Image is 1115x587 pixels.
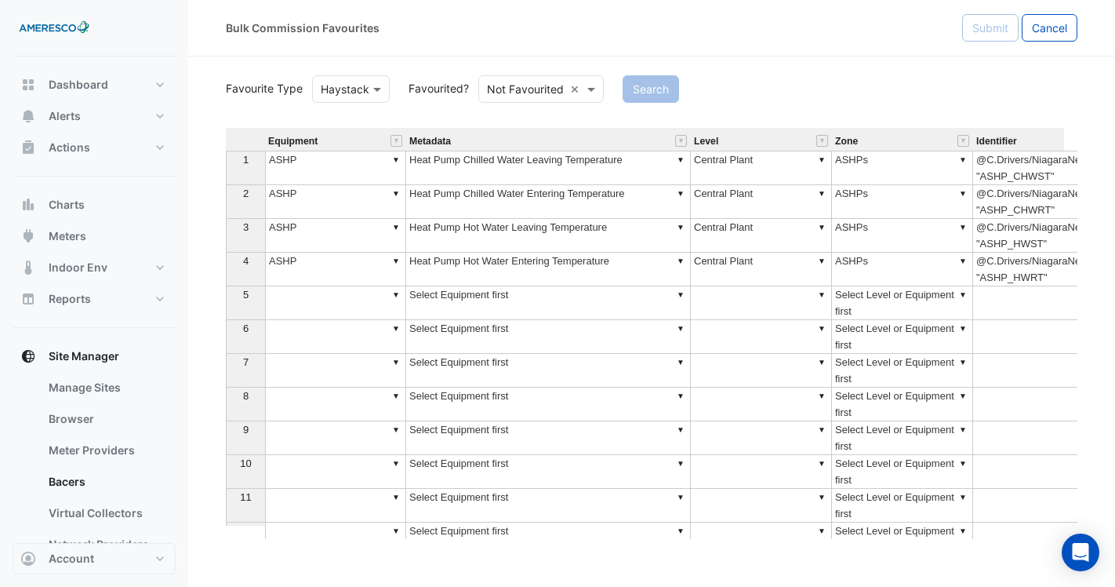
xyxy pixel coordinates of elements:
[13,100,176,132] button: Alerts
[20,348,36,364] app-icon: Site Manager
[832,219,973,253] td: ASHPs
[674,253,687,269] div: ▼
[390,489,402,505] div: ▼
[36,372,176,403] a: Manage Sites
[832,151,973,185] td: ASHPs
[674,320,687,337] div: ▼
[36,466,176,498] a: Bacers
[406,253,691,286] td: Heat Pump Hot Water Entering Temperature
[674,523,687,539] div: ▼
[832,421,973,455] td: Select Level or Equipment first
[674,354,687,370] div: ▼
[390,523,402,539] div: ▼
[973,253,1114,286] td: @C.Drivers/NiagaraNetwork/KES_PLANT_01/points/CentralPlant/Logic/ASHP_HWRT "ASHP_HWRT"
[13,283,176,315] button: Reports
[20,197,36,213] app-icon: Charts
[240,525,251,537] span: 12
[957,253,969,269] div: ▼
[406,219,691,253] td: Heat Pump Hot Water Leaving Temperature
[19,13,89,44] img: Company Logo
[243,188,249,199] span: 2
[390,388,402,404] div: ▼
[674,286,687,303] div: ▼
[694,137,718,147] span: Level
[390,286,402,303] div: ▼
[815,253,828,269] div: ▼
[49,108,81,124] span: Alerts
[674,455,687,472] div: ▼
[815,286,828,303] div: ▼
[406,354,691,388] td: Select Equipment first
[243,289,249,301] span: 5
[832,455,973,489] td: Select Level or Equipment first
[815,421,828,438] div: ▼
[674,185,687,202] div: ▼
[976,137,1017,147] span: Identifier
[832,354,973,388] td: Select Level or Equipment first
[390,421,402,438] div: ▼
[49,291,91,307] span: Reports
[691,253,832,286] td: Central Plant
[390,320,402,337] div: ▼
[957,523,969,539] div: ▼
[36,403,176,435] a: Browser
[390,151,402,168] div: ▼
[49,260,107,275] span: Indoor Env
[49,140,90,155] span: Actions
[832,489,973,523] td: Select Level or Equipment first
[20,140,36,155] app-icon: Actions
[815,219,828,235] div: ▼
[20,260,36,275] app-icon: Indoor Env
[674,151,687,168] div: ▼
[36,498,176,529] a: Virtual Collectors
[243,424,249,436] span: 9
[1022,14,1077,42] button: Cancel
[265,219,406,253] td: ASHP
[406,489,691,523] td: Select Equipment first
[815,388,828,404] div: ▼
[243,390,249,402] span: 8
[835,137,858,147] span: Zone
[691,219,832,253] td: Central Plant
[832,253,973,286] td: ASHPs
[36,435,176,466] a: Meter Providers
[832,388,973,421] td: Select Level or Equipment first
[957,185,969,202] div: ▼
[957,286,969,303] div: ▼
[390,354,402,370] div: ▼
[815,455,828,472] div: ▼
[957,489,969,505] div: ▼
[832,286,973,320] td: Select Level or Equipment first
[815,523,828,539] div: ▼
[13,221,176,252] button: Meters
[20,77,36,93] app-icon: Dashboard
[13,69,176,100] button: Dashboard
[1062,534,1099,571] div: Open Intercom Messenger
[265,253,406,286] td: ASHP
[674,388,687,404] div: ▼
[406,320,691,354] td: Select Equipment first
[243,255,249,267] span: 4
[815,320,828,337] div: ▼
[243,356,249,368] span: 7
[815,185,828,202] div: ▼
[691,151,832,185] td: Central Plant
[49,228,86,244] span: Meters
[13,341,176,372] button: Site Manager
[815,151,828,168] div: ▼
[674,219,687,235] div: ▼
[674,421,687,438] div: ▼
[265,151,406,185] td: ASHP
[406,455,691,489] td: Select Equipment first
[406,151,691,185] td: Heat Pump Chilled Water Leaving Temperature
[815,489,828,505] div: ▼
[406,421,691,455] td: Select Equipment first
[240,491,251,503] span: 11
[1032,21,1067,35] span: Cancel
[20,291,36,307] app-icon: Reports
[243,323,249,334] span: 6
[20,228,36,244] app-icon: Meters
[399,80,469,97] label: Favourited?
[691,185,832,219] td: Central Plant
[240,458,251,469] span: 10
